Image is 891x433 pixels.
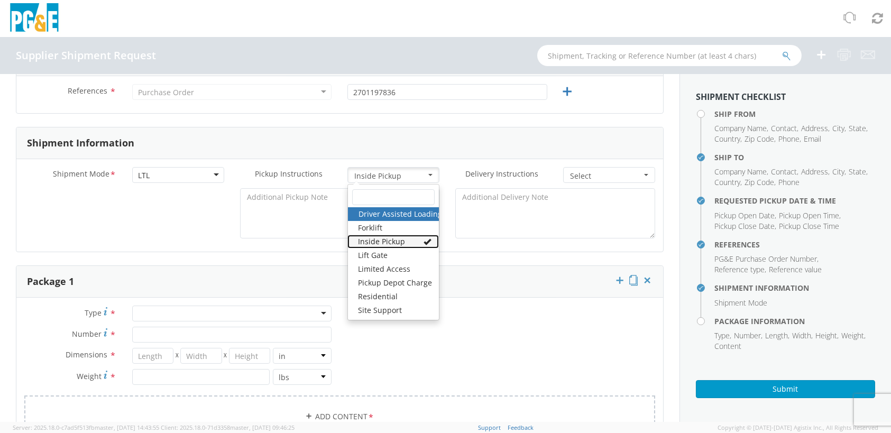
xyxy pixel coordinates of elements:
a: Support [479,423,501,431]
h4: Requested Pickup Date & Time [714,197,875,205]
span: Weight [77,371,102,381]
li: , [745,134,776,144]
li: , [714,264,766,275]
span: Copyright © [DATE]-[DATE] Agistix Inc., All Rights Reserved [718,423,878,432]
span: City [832,167,844,177]
span: Type [714,330,730,340]
div: Purchase Order [138,87,194,98]
h3: Shipment Information [27,138,134,149]
span: Country [714,177,740,187]
li: , [714,330,731,341]
span: Number [734,330,761,340]
input: Width [180,348,222,364]
li: , [792,330,813,341]
span: Address [801,123,828,133]
li: , [849,123,868,134]
a: Site Support [347,303,439,317]
li: , [771,123,798,134]
li: , [832,167,846,177]
h3: Package 1 [27,277,74,287]
span: Select [570,171,641,181]
a: Residential [347,290,439,303]
button: Submit [696,380,875,398]
span: Email [804,134,821,144]
span: Pickup Close Date [714,221,775,231]
span: Address [801,167,828,177]
span: References [68,86,107,96]
span: State [849,123,866,133]
li: , [714,254,819,264]
span: Content [714,341,741,351]
span: Delivery Instructions [465,169,538,179]
a: Driver Assisted Loading [348,207,439,221]
li: , [765,330,789,341]
span: Inside Pickup [354,171,426,181]
li: , [801,167,830,177]
a: Pickup Depot Charge [347,276,439,290]
a: Feedback [508,423,534,431]
span: master, [DATE] 14:43:55 [95,423,159,431]
span: Contact [771,167,797,177]
span: Dimensions [66,349,107,360]
li: , [734,330,763,341]
span: Type [85,308,102,318]
h4: Shipment Information [714,284,875,292]
input: Shipment, Tracking or Reference Number (at least 4 chars) [537,45,802,66]
span: X [173,348,180,364]
h4: Supplier Shipment Request [16,50,156,61]
span: Zip Code [745,177,774,187]
h4: Ship To [714,153,875,161]
li: , [771,167,798,177]
button: Select [563,167,655,183]
li: , [778,134,801,144]
a: Limited Access [347,262,439,276]
span: Width [792,330,811,340]
span: Company Name [714,123,767,133]
li: , [714,210,776,221]
a: Inside Pickup [347,235,439,248]
h4: Ship From [714,110,875,118]
span: Weight [841,330,864,340]
span: Client: 2025.18.0-71d3358 [161,423,295,431]
span: Length [765,330,788,340]
span: Shipment Mode [53,169,109,181]
span: City [832,123,844,133]
input: Height [229,348,270,364]
span: Phone [778,134,800,144]
span: Company Name [714,167,767,177]
strong: Shipment Checklist [696,91,786,103]
span: Country [714,134,740,144]
span: Pickup Instructions [255,169,323,179]
span: State [849,167,866,177]
span: Reference value [769,264,822,274]
span: master, [DATE] 09:46:25 [230,423,295,431]
li: , [849,167,868,177]
li: , [714,221,776,232]
span: Contact [771,123,797,133]
li: , [714,177,742,188]
span: Zip Code [745,134,774,144]
button: Inside Pickup [347,167,439,183]
span: Server: 2025.18.0-c7ad5f513fb [13,423,159,431]
span: Shipment Mode [714,298,767,308]
h4: Package Information [714,317,875,325]
li: , [779,210,841,221]
li: , [714,167,768,177]
span: Pickup Open Time [779,210,839,220]
li: , [841,330,866,341]
span: PG&E Purchase Order Number [714,254,817,264]
span: Height [815,330,837,340]
input: Length [132,348,173,364]
span: Number [72,329,102,339]
span: Reference type [714,264,765,274]
li: , [714,134,742,144]
span: Phone [778,177,800,187]
input: 10 Digit PG&E PO Number [347,84,547,100]
li: , [815,330,839,341]
img: pge-logo-06675f144f4cfa6a6814.png [8,3,61,34]
div: LTL [138,170,150,181]
span: Pickup Close Time [779,221,839,231]
li: , [714,123,768,134]
a: Forklift [347,221,439,235]
h4: References [714,241,875,248]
